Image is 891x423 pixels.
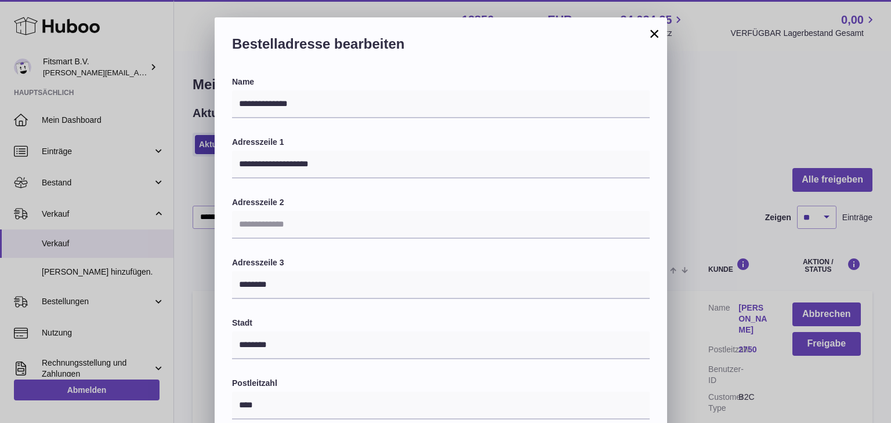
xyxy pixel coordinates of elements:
label: Stadt [232,318,650,329]
label: Adresszeile 3 [232,257,650,268]
label: Name [232,76,650,87]
label: Adresszeile 1 [232,137,650,148]
h2: Bestelladresse bearbeiten [232,35,650,59]
label: Postleitzahl [232,378,650,389]
button: × [647,27,661,41]
label: Adresszeile 2 [232,197,650,208]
